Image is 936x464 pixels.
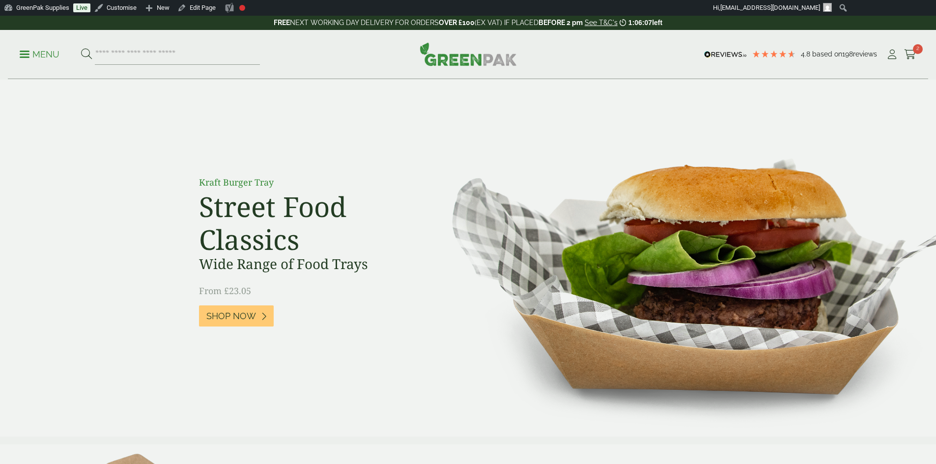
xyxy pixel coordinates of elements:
img: GreenPak Supplies [420,42,517,66]
a: Live [73,3,90,12]
span: reviews [853,50,877,58]
a: 2 [904,47,916,62]
p: Menu [20,49,59,60]
div: 4.79 Stars [752,50,796,58]
span: 198 [842,50,853,58]
span: Based on [812,50,842,58]
a: See T&C's [585,19,618,27]
h2: Street Food Classics [199,190,420,256]
a: Menu [20,49,59,58]
h3: Wide Range of Food Trays [199,256,420,273]
div: Focus keyphrase not set [239,5,245,11]
a: Shop Now [199,305,274,327]
span: 4.8 [801,50,812,58]
span: [EMAIL_ADDRESS][DOMAIN_NAME] [720,4,820,11]
strong: FREE [274,19,290,27]
img: Street Food Classics [421,80,936,437]
span: From £23.05 [199,285,251,297]
strong: OVER £100 [439,19,475,27]
span: 1:06:07 [628,19,652,27]
span: 2 [913,44,923,54]
img: REVIEWS.io [704,51,747,58]
i: Cart [904,50,916,59]
i: My Account [886,50,898,59]
span: left [652,19,662,27]
span: Shop Now [206,311,256,322]
p: Kraft Burger Tray [199,176,420,189]
strong: BEFORE 2 pm [539,19,583,27]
